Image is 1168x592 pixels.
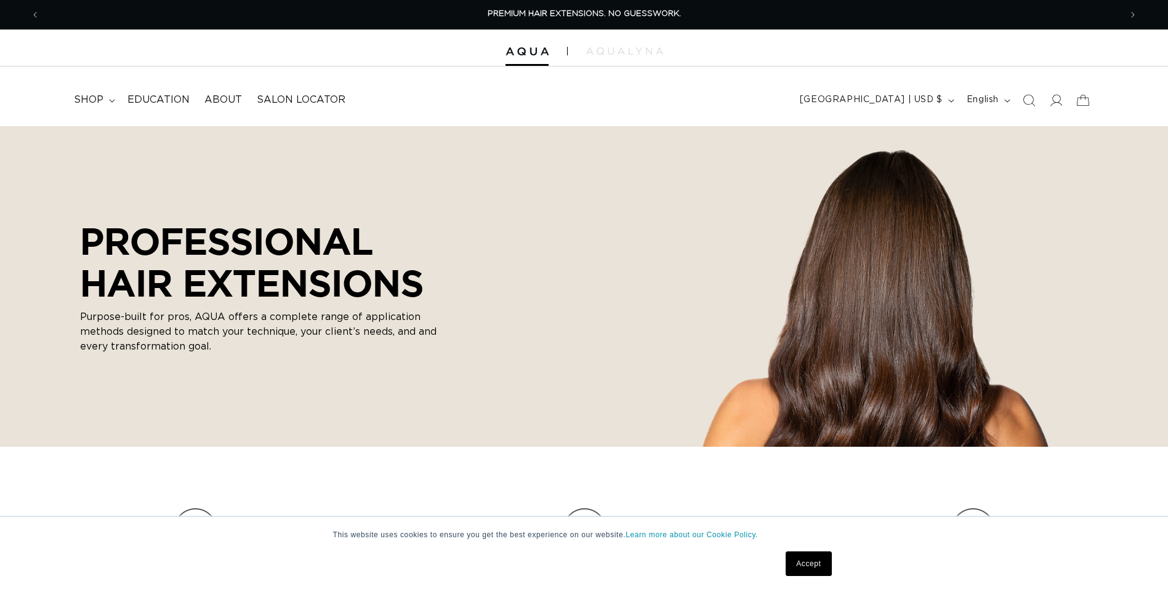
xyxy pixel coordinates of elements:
[792,89,959,112] button: [GEOGRAPHIC_DATA] | USD $
[967,94,999,106] span: English
[257,94,345,106] span: Salon Locator
[626,530,758,539] a: Learn more about our Cookie Policy.
[959,89,1015,112] button: English
[1015,87,1042,114] summary: Search
[800,94,943,106] span: [GEOGRAPHIC_DATA] | USD $
[204,94,242,106] span: About
[74,94,103,106] span: shop
[488,10,681,18] span: PREMIUM HAIR EXTENSIONS. NO GUESSWORK.
[127,94,190,106] span: Education
[120,86,197,114] a: Education
[563,508,606,551] img: Icon_8.png
[66,86,120,114] summary: shop
[22,3,49,26] button: Previous announcement
[174,508,217,551] img: Icon_7.png
[786,551,831,576] a: Accept
[505,47,549,56] img: Aqua Hair Extensions
[333,529,836,540] p: This website uses cookies to ensure you get the best experience on our website.
[586,47,663,55] img: aqualyna.com
[80,310,437,354] p: Purpose-built for pros, AQUA offers a complete range of application methods designed to match you...
[951,508,994,551] img: Icon_9.png
[197,86,249,114] a: About
[249,86,353,114] a: Salon Locator
[1119,3,1146,26] button: Next announcement
[80,220,437,303] p: PROFESSIONAL HAIR EXTENSIONS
